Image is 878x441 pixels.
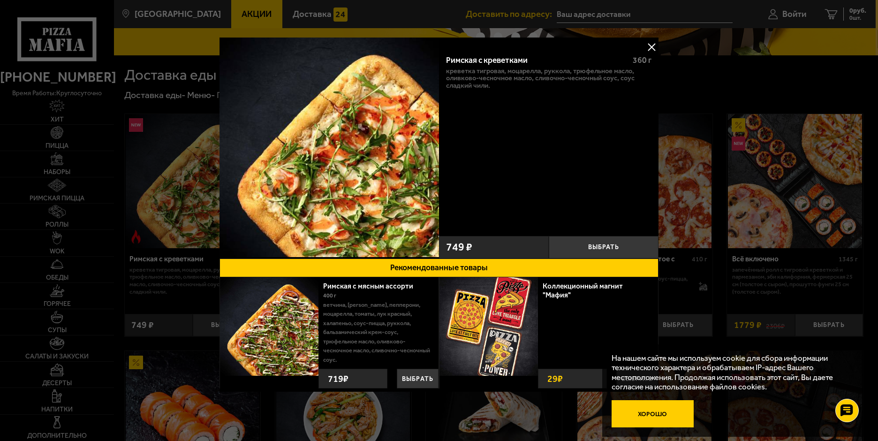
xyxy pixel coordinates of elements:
button: Рекомендованные товары [219,259,658,277]
a: Коллекционный магнит "Мафия" [543,281,623,299]
strong: 29 ₽ [545,369,565,388]
p: ветчина, [PERSON_NAME], пепперони, моцарелла, томаты, лук красный, халапеньо, соус-пицца, руккола... [323,300,431,365]
span: 400 г [323,292,336,299]
p: На нашем сайте мы используем cookie для сбора информации технического характера и обрабатываем IP... [612,353,851,391]
a: Римская с креветками [219,38,439,259]
p: креветка тигровая, моцарелла, руккола, трюфельное масло, оливково-чесночное масло, сливочно-чесно... [446,68,652,90]
span: 360 г [633,55,651,65]
div: Римская с креветками [446,55,625,65]
img: Римская с креветками [219,38,439,257]
strong: 719 ₽ [325,369,351,388]
button: Хорошо [612,400,694,428]
a: Римская с мясным ассорти [323,281,423,290]
button: Выбрать [549,236,658,259]
span: 749 ₽ [446,242,472,252]
button: Выбрать [397,369,439,388]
